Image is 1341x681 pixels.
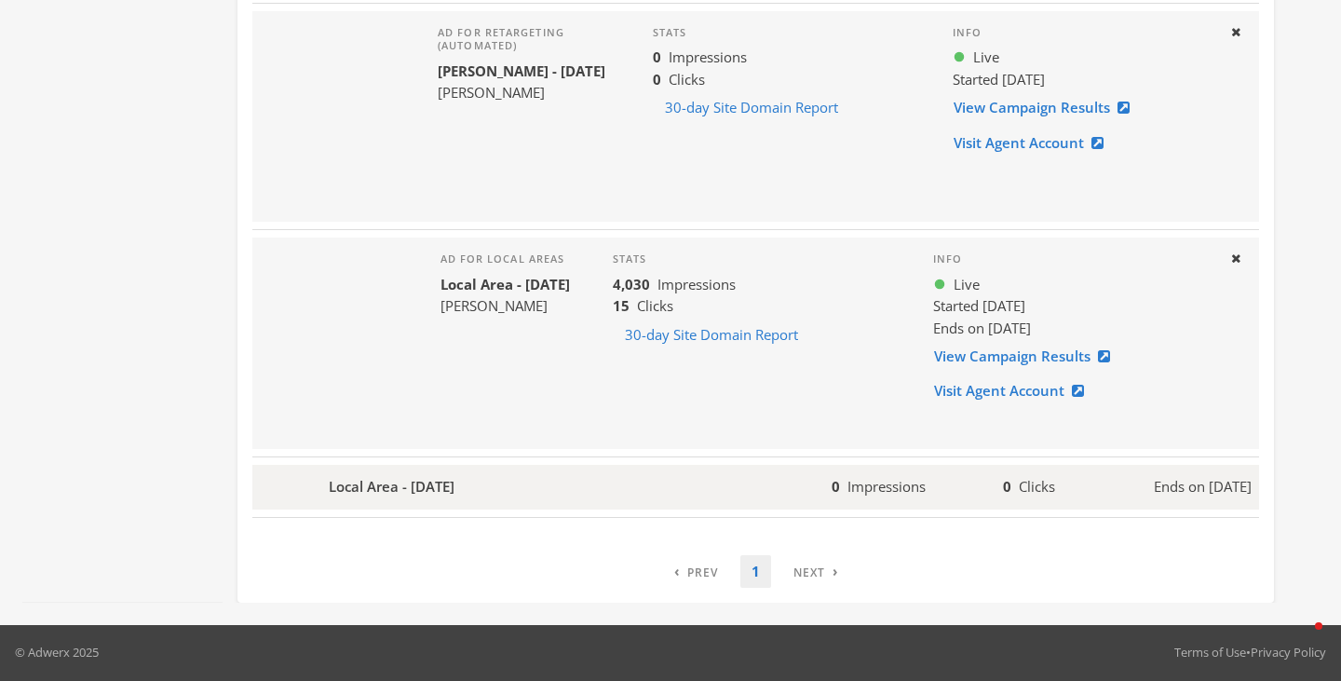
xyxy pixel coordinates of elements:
[1174,643,1326,661] div: •
[1251,644,1326,661] a: Privacy Policy
[663,555,849,588] nav: pagination
[953,26,1214,39] h4: Info
[1003,477,1011,496] b: 0
[613,275,650,293] b: 4,030
[832,477,840,496] b: 0
[613,318,810,352] button: 30-day Site Domain Report
[252,465,1259,510] button: Local Area - [DATE]0Impressions0ClicksEnds on [DATE]
[973,47,999,68] span: Live
[933,252,1215,266] h4: Info
[1019,477,1055,496] span: Clicks
[1154,476,1252,497] span: Ends on [DATE]
[653,70,661,89] b: 0
[613,296,630,315] b: 15
[438,82,623,103] div: [PERSON_NAME]
[438,61,605,80] b: [PERSON_NAME] - [DATE]
[440,275,570,293] b: Local Area - [DATE]
[653,90,850,125] button: 30-day Site Domain Report
[440,295,570,317] div: [PERSON_NAME]
[933,319,1031,337] span: Ends on [DATE]
[653,48,661,66] b: 0
[954,274,980,295] span: Live
[637,296,673,315] span: Clicks
[1174,644,1246,661] a: Terms of Use
[653,26,923,39] h4: Stats
[15,643,99,661] p: © Adwerx 2025
[669,70,705,89] span: Clicks
[329,476,454,497] b: Local Area - [DATE]
[847,477,926,496] span: Impressions
[953,90,1142,125] a: View Campaign Results
[669,48,747,66] span: Impressions
[613,252,903,266] h4: Stats
[740,555,771,588] a: 1
[933,374,1096,408] a: Visit Agent Account
[933,339,1122,374] a: View Campaign Results
[657,275,736,293] span: Impressions
[933,295,1215,317] div: Started [DATE]
[440,252,570,266] h4: Ad for local areas
[953,69,1214,90] div: Started [DATE]
[438,26,623,53] h4: Ad for retargeting (automated)
[1278,618,1322,662] iframe: Intercom live chat
[953,126,1116,160] a: Visit Agent Account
